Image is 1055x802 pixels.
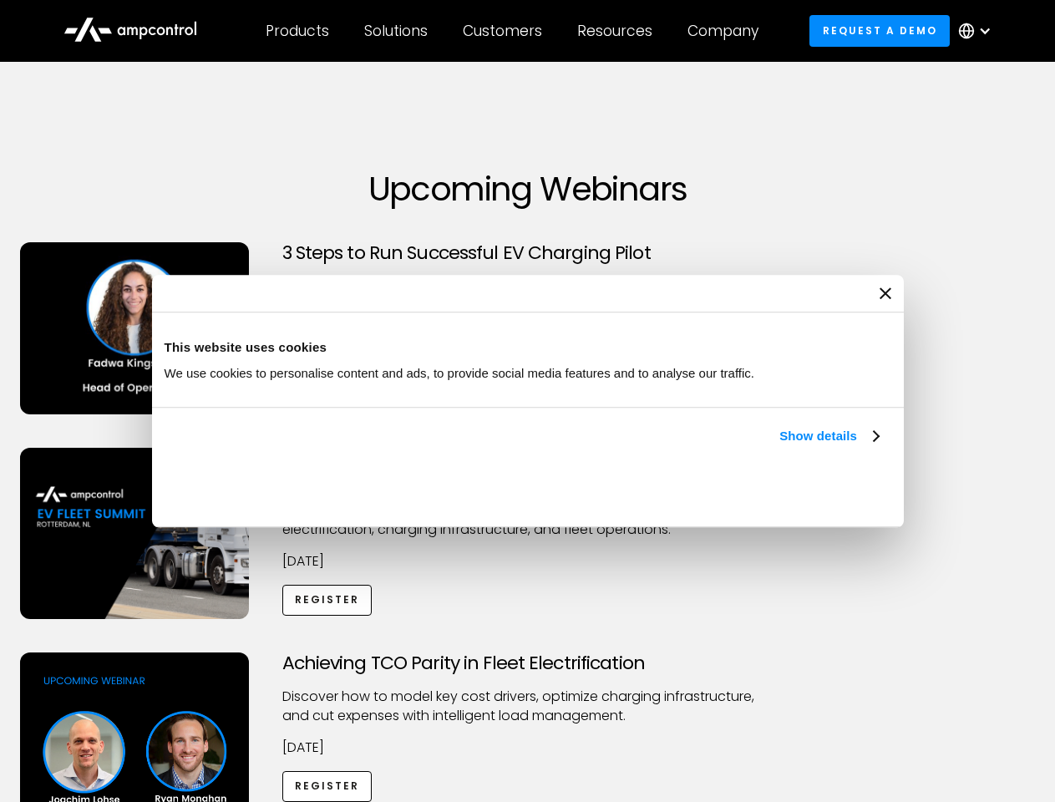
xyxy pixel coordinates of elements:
[266,22,329,40] div: Products
[282,688,773,725] p: Discover how to model key cost drivers, optimize charging infrastructure, and cut expenses with i...
[687,22,758,40] div: Company
[577,22,652,40] div: Resources
[880,287,891,299] button: Close banner
[165,366,755,380] span: We use cookies to personalise content and ads, to provide social media features and to analyse ou...
[282,739,773,757] p: [DATE]
[364,22,428,40] div: Solutions
[282,771,373,802] a: Register
[165,338,891,358] div: This website uses cookies
[463,22,542,40] div: Customers
[282,585,373,616] a: Register
[779,426,878,446] a: Show details
[645,465,885,514] button: Okay
[809,15,950,46] a: Request a demo
[282,552,773,571] p: [DATE]
[20,169,1036,209] h1: Upcoming Webinars
[282,652,773,674] h3: Achieving TCO Parity in Fleet Electrification
[282,242,773,264] h3: 3 Steps to Run Successful EV Charging Pilot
